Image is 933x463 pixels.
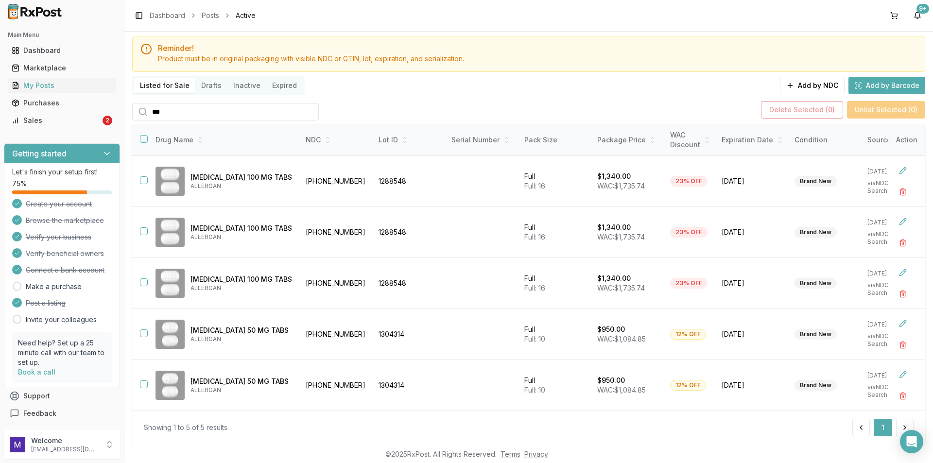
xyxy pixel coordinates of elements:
button: Support [4,387,120,405]
span: WAC: $1,084.85 [597,335,646,343]
span: Feedback [23,409,56,418]
div: Lot ID [379,135,440,145]
img: Ubrelvy 50 MG TABS [155,320,185,349]
span: Browse the marketplace [26,216,104,225]
th: Pack Size [518,124,591,156]
span: Active [236,11,256,20]
a: Posts [202,11,219,20]
div: Open Intercom Messenger [900,430,923,453]
button: Sales2 [4,113,120,128]
p: $1,340.00 [597,223,631,232]
div: 23% OFF [670,176,708,187]
p: [MEDICAL_DATA] 50 MG TABS [190,377,292,386]
h3: Getting started [12,148,67,159]
td: Full [518,156,591,207]
div: WAC Discount [670,130,710,150]
div: Marketplace [12,63,112,73]
td: [PHONE_NUMBER] [300,309,373,360]
div: NDC [306,135,367,145]
img: Ubrelvy 100 MG TABS [155,167,185,196]
div: Product must be in original packaging with visible NDC or GTIN, lot, expiration, and serialization. [158,54,917,64]
button: Marketplace [4,60,120,76]
button: Delete [894,285,912,303]
span: Create your account [26,199,92,209]
button: Expired [266,78,303,93]
div: 23% OFF [670,227,708,238]
span: Connect a bank account [26,265,104,275]
th: Action [888,124,925,156]
td: [PHONE_NUMBER] [300,156,373,207]
div: Brand New [795,227,837,238]
button: Delete [894,336,912,354]
div: Brand New [795,278,837,289]
p: [MEDICAL_DATA] 100 MG TABS [190,274,292,284]
button: Purchases [4,95,120,111]
a: Purchases [8,94,116,112]
td: [PHONE_NUMBER] [300,360,373,411]
p: Let's finish your setup first! [12,167,112,177]
td: 1304314 [373,360,446,411]
div: 9+ [916,4,929,14]
p: via NDC Search [867,179,904,195]
p: [DATE] [867,372,904,379]
p: ALLERGAN [190,284,292,292]
div: Expiration Date [722,135,783,145]
span: [DATE] [722,329,783,339]
span: [DATE] [722,380,783,390]
span: [DATE] [722,227,783,237]
button: Add by NDC [780,77,845,94]
p: [DATE] [867,270,904,277]
button: Delete [894,234,912,252]
th: Condition [789,124,862,156]
a: My Posts [8,77,116,94]
div: Brand New [795,176,837,187]
span: [DATE] [722,278,783,288]
p: ALLERGAN [190,386,292,394]
img: RxPost Logo [4,4,66,19]
div: Drug Name [155,135,292,145]
button: 9+ [910,8,925,23]
img: Ubrelvy 50 MG TABS [155,371,185,400]
nav: breadcrumb [150,11,256,20]
a: Dashboard [8,42,116,59]
button: Edit [894,213,912,230]
td: Full [518,360,591,411]
p: ALLERGAN [190,335,292,343]
td: Full [518,207,591,258]
button: Delete [894,387,912,405]
p: via NDC Search [867,383,904,399]
span: Verify beneficial owners [26,249,104,258]
button: Drafts [195,78,227,93]
button: Listed for Sale [134,78,195,93]
td: Full [518,309,591,360]
p: [DATE] [867,321,904,328]
p: ALLERGAN [190,182,292,190]
span: WAC: $1,084.85 [597,386,646,394]
p: [MEDICAL_DATA] 100 MG TABS [190,172,292,182]
a: Marketplace [8,59,116,77]
span: Full: 16 [524,284,545,292]
p: $1,340.00 [597,274,631,283]
img: User avatar [10,437,25,452]
td: Full [518,258,591,309]
td: 1288548 [373,156,446,207]
div: 12% OFF [670,380,706,391]
button: Inactive [227,78,266,93]
p: via NDC Search [867,332,904,348]
span: Full: 16 [524,233,545,241]
div: Showing 1 to 5 of 5 results [144,423,227,432]
a: Make a purchase [26,282,82,292]
div: Dashboard [12,46,112,55]
h5: Reminder! [158,44,917,52]
div: Brand New [795,329,837,340]
span: 75 % [12,179,27,189]
div: 2 [103,116,112,125]
p: [MEDICAL_DATA] 50 MG TABS [190,326,292,335]
a: Sales2 [8,112,116,129]
p: $950.00 [597,376,625,385]
p: ALLERGAN [190,233,292,241]
button: Feedback [4,405,120,422]
div: Sales [12,116,101,125]
button: 1 [874,419,892,436]
h2: Main Menu [8,31,116,39]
